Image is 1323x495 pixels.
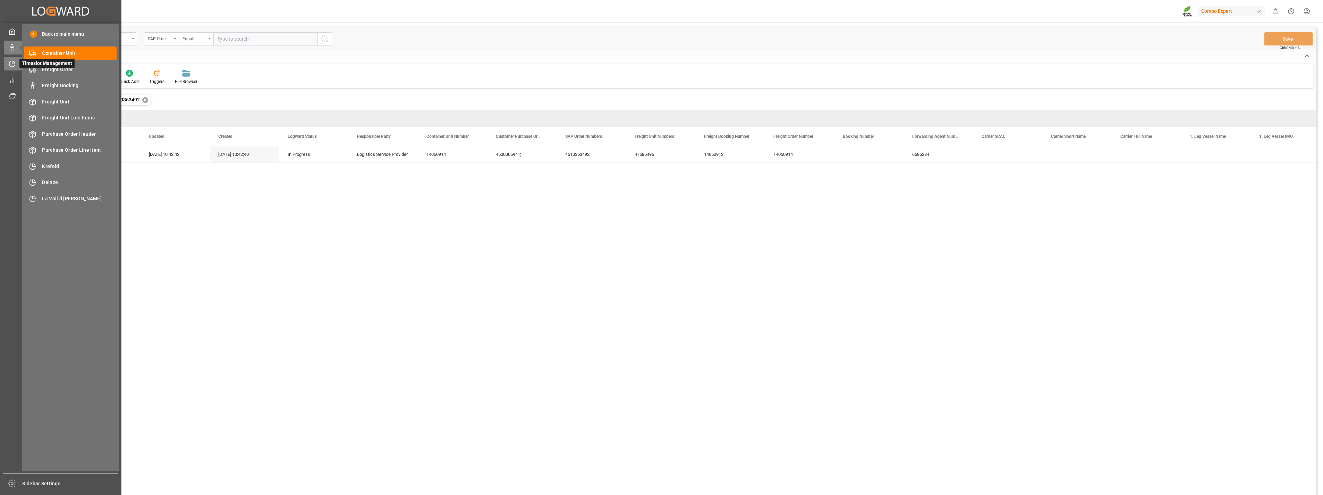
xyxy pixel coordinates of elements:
span: Freight Unit [42,98,117,106]
span: Logward Status [288,134,317,139]
div: In Progress [288,146,340,162]
img: Screenshot%202023-09-29%20at%2010.02.21.png_1712312052.png [1182,5,1194,17]
div: 14050914 [765,146,834,162]
div: Equals [183,34,206,42]
button: Help Center [1283,3,1299,19]
a: Document Management [4,89,118,103]
span: Container Unit Number [426,134,469,139]
span: Back to main menu [37,31,84,38]
a: My Reports [4,73,118,86]
div: 14050914 [418,146,487,162]
span: Updated [149,134,164,139]
div: SAP Order Numbers [148,34,171,42]
a: Container Unit [24,47,117,60]
button: open menu [144,32,179,45]
span: 1. Leg Vessel Name [1190,134,1226,139]
span: Created [218,134,232,139]
button: search button [317,32,332,45]
a: Krefeld [24,159,117,173]
input: Type to search [213,32,317,45]
a: Freight Unit Line Items [24,111,117,125]
span: Purchase Order Line Item [42,146,117,154]
span: Carrier SCAC [982,134,1006,139]
div: Logistics Service Provider [349,146,418,162]
span: Freight Booking [42,82,117,89]
a: Deinze [24,176,117,189]
span: Carrier Short Name [1051,134,1086,139]
div: Triggers [149,78,164,85]
a: Freight Booking [24,79,117,92]
span: Freight Order Number [773,134,813,139]
span: Container Unit [42,50,117,57]
button: Save [1264,32,1313,45]
div: [DATE] 10:42:43 [141,146,210,162]
button: show 0 new notifications [1268,3,1283,19]
div: Quick Add [120,78,139,85]
span: Sidebar Settings [23,480,119,487]
span: Freight Order [42,66,117,73]
div: 47585495 [626,146,696,162]
a: Freight Unit [24,95,117,108]
a: La Vall d [PERSON_NAME] [24,192,117,205]
span: Customer Purchase Order Numbers [496,134,542,139]
span: Freight Booking Number [704,134,749,139]
span: Booking Number [843,134,874,139]
span: Carrier Full Name [1120,134,1152,139]
div: ✕ [142,97,148,103]
a: My Cockpit [4,25,118,38]
span: La Vall d [PERSON_NAME] [42,195,117,202]
span: SAP Order Numbers [565,134,602,139]
span: Purchase Order Header [42,131,117,138]
span: Ctrl/CMD + S [1280,45,1300,50]
span: Forwarding Agent Number [912,134,959,139]
div: 4500006941; [487,146,557,162]
div: File Browser [175,78,197,85]
div: Compo Expert [1198,6,1265,16]
span: Freight Unit Numbers [635,134,674,139]
span: Responsible Party [357,134,391,139]
span: Freight Unit Line Items [42,114,117,121]
a: Timeslot ManagementTimeslot Management [4,57,118,70]
a: Purchase Order Header [24,127,117,141]
a: Purchase Order Line Item [24,143,117,157]
button: Compo Expert [1198,5,1268,18]
span: Timeslot Management [19,59,75,68]
a: Freight Order [24,62,117,76]
span: 1. Leg Vessel IMO [1259,134,1293,139]
span: 4510363492 [112,97,140,102]
span: Deinze [42,179,117,186]
div: [DATE] 10:42:40 [210,146,279,162]
div: 4510363492; [557,146,626,162]
span: Krefeld [42,163,117,170]
div: 6585284 [904,146,973,162]
div: 14050913 [696,146,765,162]
button: open menu [179,32,213,45]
